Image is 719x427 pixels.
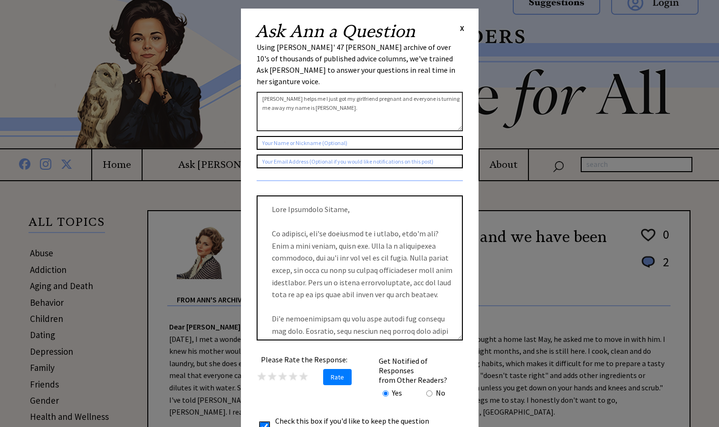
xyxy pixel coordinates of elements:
span: ★ [298,369,309,384]
span: X [460,23,464,33]
center: Please Rate the Response: [257,355,352,364]
td: Get Notified of Responses from Other Readers? [378,356,462,385]
span: ★ [267,369,278,384]
span: ★ [257,369,267,384]
span: ★ [278,369,288,384]
td: No [435,388,446,398]
textarea: Lore Ipsumdolo Sitame, Co adipisci, eli'se doeiusmod te i utlabo, etdo'm ali? Enim a mini veniam,... [257,195,463,340]
h2: Ask Ann a Question [255,23,415,40]
input: Your Name or Nickname (Optional) [257,136,463,150]
span: Rate [323,369,352,385]
div: Using [PERSON_NAME]' 47 [PERSON_NAME] archive of over 10's of thousands of published advice colum... [257,41,463,87]
td: Yes [392,388,403,398]
span: ★ [288,369,298,384]
input: Your Email Address (Optional if you would like notifications on this post) [257,155,463,168]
